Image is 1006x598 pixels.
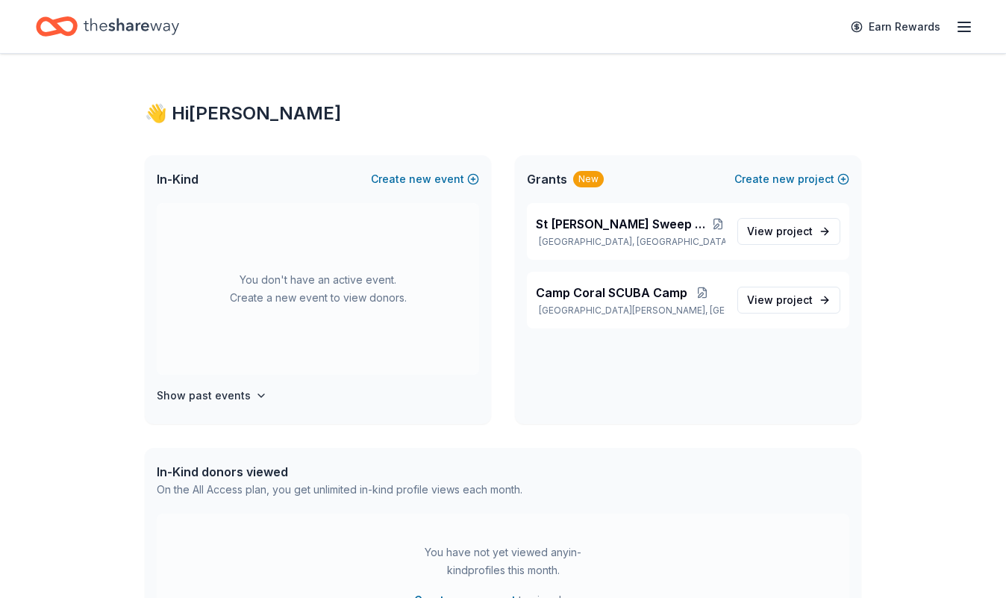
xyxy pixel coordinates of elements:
div: On the All Access plan, you get unlimited in-kind profile views each month. [157,481,522,499]
a: Home [36,9,179,44]
a: Earn Rewards [842,13,949,40]
h4: Show past events [157,387,251,405]
div: In-Kind donors viewed [157,463,522,481]
div: You don't have an active event. Create a new event to view donors. [157,203,479,375]
button: Createnewevent [371,170,479,188]
span: In-Kind [157,170,199,188]
span: Camp Coral SCUBA Camp [536,284,687,302]
button: Createnewproject [734,170,849,188]
span: Grants [527,170,567,188]
span: new [772,170,795,188]
a: View project [737,287,840,314]
div: New [573,171,604,187]
span: project [776,225,813,237]
span: View [747,222,813,240]
span: new [409,170,431,188]
span: View [747,291,813,309]
button: Show past events [157,387,267,405]
a: View project [737,218,840,245]
p: [GEOGRAPHIC_DATA][PERSON_NAME], [GEOGRAPHIC_DATA] [536,305,725,317]
div: 👋 Hi [PERSON_NAME] [145,102,861,125]
div: You have not yet viewed any in-kind profiles this month. [410,544,596,579]
span: St [PERSON_NAME] Sweep Trash Collection Tournament [536,215,710,233]
p: [GEOGRAPHIC_DATA], [GEOGRAPHIC_DATA] [536,236,725,248]
span: project [776,293,813,306]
